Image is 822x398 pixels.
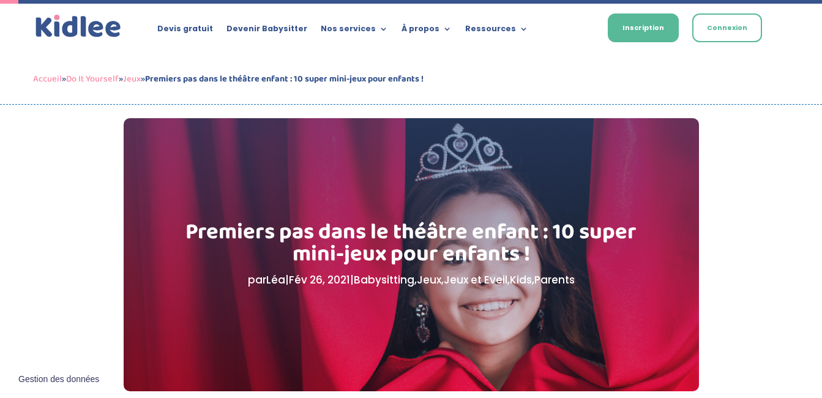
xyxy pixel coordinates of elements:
[289,272,350,287] span: Fév 26, 2021
[608,13,679,42] a: Inscription
[33,72,424,86] span: » » »
[226,24,307,38] a: Devenir Babysitter
[66,72,119,86] a: Do It Yourself
[692,13,762,42] a: Connexion
[534,272,575,287] a: Parents
[145,72,424,86] strong: Premiers pas dans le théâtre enfant : 10 super mini-jeux pour enfants !
[444,272,507,287] a: Jeux et Eveil
[33,72,62,86] a: Accueil
[11,367,106,392] button: Gestion des données
[123,72,141,86] a: Jeux
[185,271,637,289] p: par | | , , , ,
[157,24,213,38] a: Devis gratuit
[354,272,414,287] a: Babysitting
[18,374,99,385] span: Gestion des données
[33,12,124,40] img: logo_kidlee_bleu
[465,24,528,38] a: Ressources
[321,24,388,38] a: Nos services
[185,221,637,271] h1: Premiers pas dans le théâtre enfant : 10 super mini-jeux pour enfants !
[266,272,285,287] a: Léa
[33,12,124,40] a: Kidlee Logo
[402,24,452,38] a: À propos
[510,272,532,287] a: Kids
[570,25,581,32] img: Français
[417,272,441,287] a: Jeux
